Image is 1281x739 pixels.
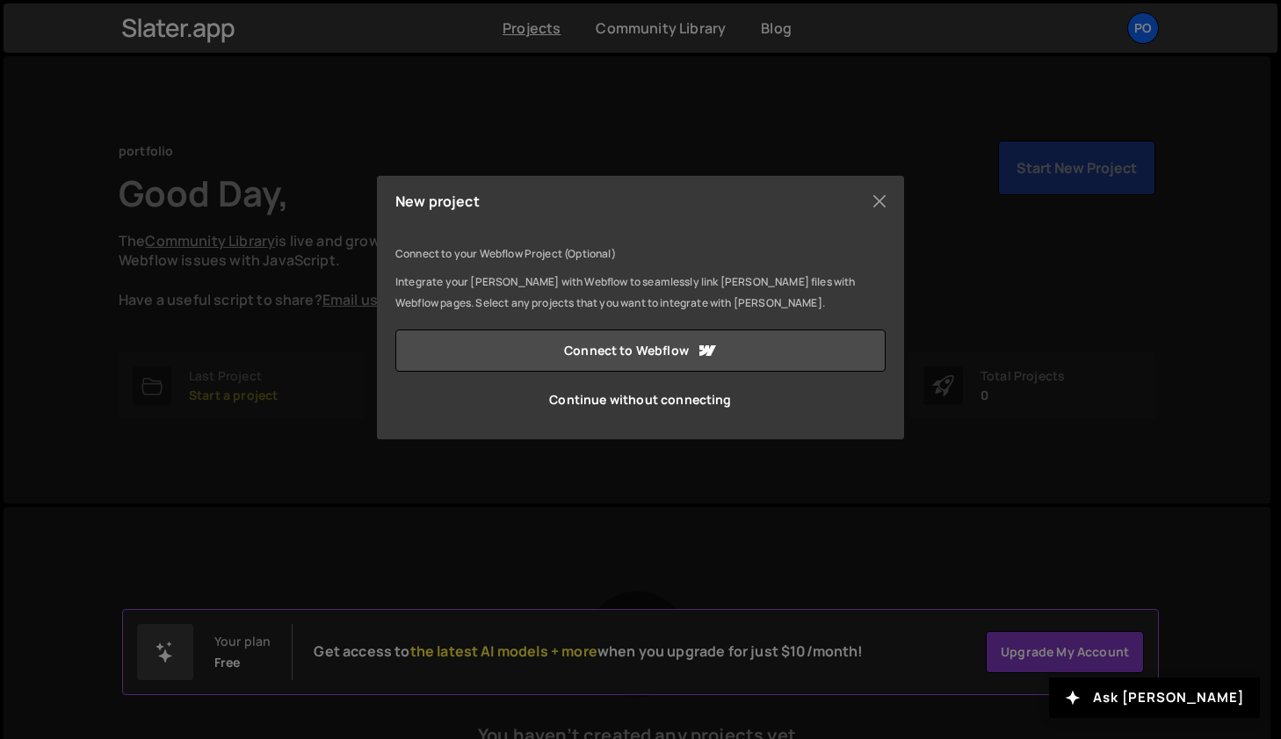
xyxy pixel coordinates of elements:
button: Close [866,188,893,214]
button: Ask [PERSON_NAME] [1049,677,1260,718]
a: Connect to Webflow [395,330,886,372]
p: Connect to your Webflow Project (Optional) [395,243,886,264]
h5: New project [395,194,480,208]
p: Integrate your [PERSON_NAME] with Webflow to seamlessly link [PERSON_NAME] files with Webflow pag... [395,272,886,314]
a: Continue without connecting [395,379,886,421]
